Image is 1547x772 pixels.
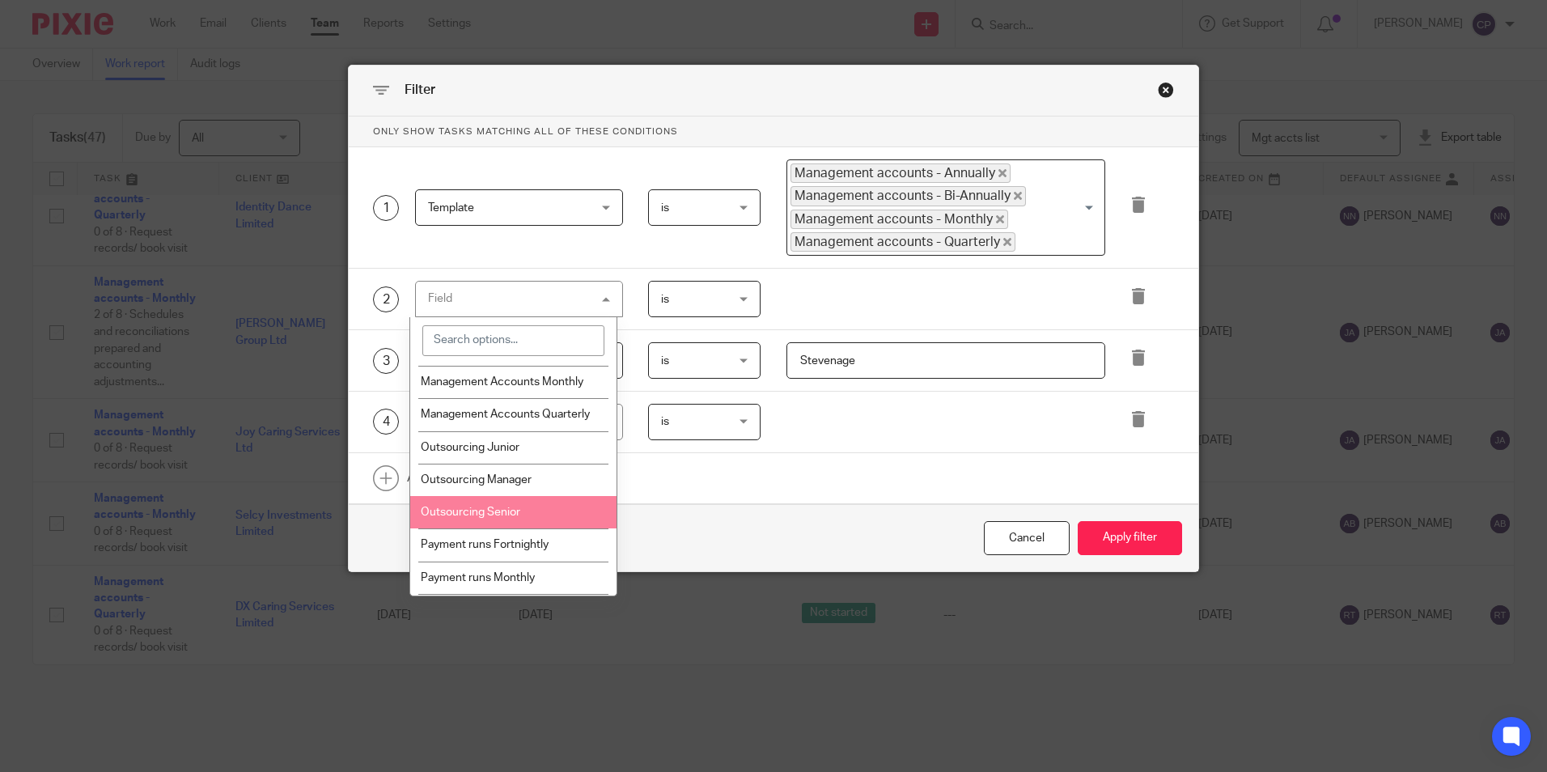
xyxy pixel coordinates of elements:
span: is [661,416,669,427]
div: 1 [373,195,399,221]
button: Deselect Management accounts - Annually [998,169,1007,177]
button: Deselect Management accounts - Bi-Annually [1014,192,1022,200]
span: is [661,355,669,367]
div: 3 [373,348,399,374]
span: Management accounts - Monthly [790,210,1008,229]
div: 2 [373,286,399,312]
span: Template [428,202,474,214]
li: Payment runs Monthly [410,562,617,594]
span: Management accounts - Bi-Annually [790,186,1026,206]
span: is [661,294,669,305]
li: Outsourcing Manager [410,464,617,496]
div: Field [428,293,452,304]
div: Search for option [786,159,1105,257]
div: 4 [373,409,399,435]
input: Search for option [1017,232,1096,252]
button: Deselect Management accounts - Monthly [996,215,1004,223]
span: Management accounts - Quarterly [790,232,1015,252]
span: Management accounts - Annually [790,163,1011,183]
li: Management Accounts Monthly [410,366,617,398]
span: Filter [405,83,435,96]
li: Outsourcing Junior [410,431,617,464]
li: Outsourcing Senior [410,496,617,528]
button: Deselect Management accounts - Quarterly [1003,238,1011,246]
button: Apply filter [1078,521,1182,556]
li: Payment runs Fortnightly [410,528,617,561]
p: Only show tasks matching all of these conditions [349,117,1198,147]
li: Payment runs Weekly [410,594,617,626]
li: Management Accounts Quarterly [410,398,617,431]
span: is [661,202,669,214]
div: Close this dialog window [1158,82,1174,98]
div: Close this dialog window [984,521,1070,556]
input: Search options... [422,325,604,356]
